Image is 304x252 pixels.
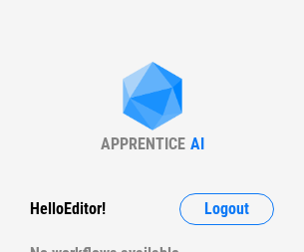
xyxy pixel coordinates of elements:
button: Logout [179,193,274,225]
img: Apprentice AI [113,62,192,134]
div: AI [190,134,204,153]
div: Hello Editor ! [30,193,106,225]
div: APPRENTICE [101,134,185,153]
span: Logout [204,201,249,217]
